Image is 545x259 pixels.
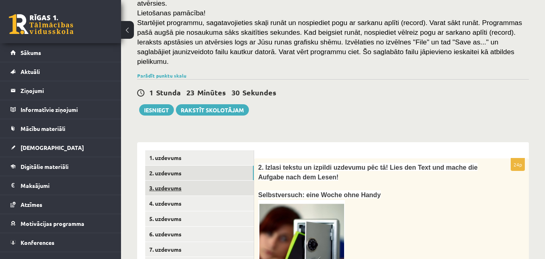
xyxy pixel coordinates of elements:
[10,195,111,214] a: Atzīmes
[10,214,111,233] a: Motivācijas programma
[21,176,111,195] legend: Maksājumi
[8,8,258,17] body: Editor, wiswyg-editor-user-answer-47363842810180
[145,227,254,242] a: 6. uzdevums
[145,211,254,226] a: 5. uzdevums
[139,104,174,116] button: Iesniegt
[10,100,111,119] a: Informatīvie ziņojumi
[21,100,111,119] legend: Informatīvie ziņojumi
[242,88,276,97] span: Sekundes
[137,19,522,65] span: Startējiet programmu, sagatavojieties skaļi runāt un nospiediet pogu ar sarkanu aplīti (record). ...
[197,88,226,97] span: Minūtes
[21,49,41,56] span: Sākums
[21,220,84,227] span: Motivācijas programma
[21,239,54,246] span: Konferences
[10,176,111,195] a: Maksājumi
[10,43,111,62] a: Sākums
[149,88,153,97] span: 1
[145,181,254,196] a: 3. uzdevums
[10,119,111,138] a: Mācību materiāli
[21,201,42,208] span: Atzīmes
[10,62,111,81] a: Aktuāli
[156,88,181,97] span: Stunda
[137,72,186,79] a: Parādīt punktu skalu
[21,68,40,75] span: Aktuāli
[186,88,194,97] span: 23
[10,157,111,176] a: Digitālie materiāli
[10,233,111,252] a: Konferences
[145,196,254,211] a: 4. uzdevums
[21,125,65,132] span: Mācību materiāli
[21,144,84,151] span: [DEMOGRAPHIC_DATA]
[145,150,254,165] a: 1. uzdevums
[232,88,240,97] span: 30
[176,104,249,116] a: Rakstīt skolotājam
[258,164,478,181] span: 2. Izlasi tekstu un izpildi uzdevumu pēc tā! Lies den Text und mache die Aufgabe nach dem Lesen!
[145,166,254,181] a: 2. uzdevums
[258,192,381,198] span: Selbstversuch: eine Woche ohne Handy
[137,9,206,17] span: Lietošanas pamācība!
[10,81,111,100] a: Ziņojumi
[9,14,73,34] a: Rīgas 1. Tālmācības vidusskola
[511,158,525,171] p: 24p
[21,81,111,100] legend: Ziņojumi
[145,242,254,257] a: 7. uzdevums
[21,163,69,170] span: Digitālie materiāli
[10,138,111,157] a: [DEMOGRAPHIC_DATA]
